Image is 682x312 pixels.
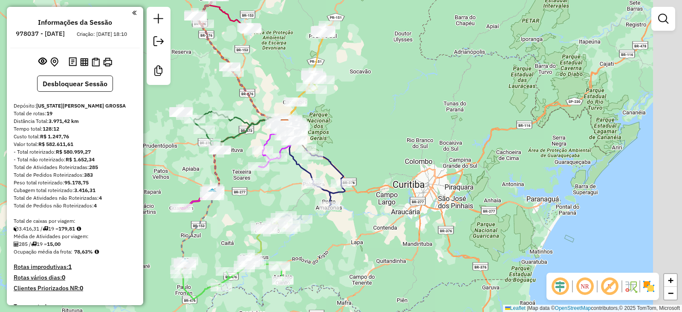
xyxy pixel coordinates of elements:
[14,156,136,163] div: - Total não roteirizado:
[527,305,528,311] span: |
[575,276,595,297] span: Ocultar NR
[14,233,136,240] div: Média de Atividades por viagem:
[66,156,95,163] strong: R$ 1.652,34
[555,305,591,311] a: OpenStreetMap
[14,242,19,247] i: Total de Atividades
[279,119,290,130] img: VIRGINIA PONTA GROSSA
[503,305,682,312] div: Map data © contributors,© 2025 TomTom, Microsoft
[14,125,136,133] div: Tempo total:
[550,276,570,297] span: Ocultar deslocamento
[62,274,65,281] strong: 0
[40,133,69,140] strong: R$ 1.247,76
[150,10,167,29] a: Nova sessão e pesquisa
[58,225,75,232] strong: 179,81
[56,149,91,155] strong: R$ 580.959,27
[219,62,240,71] div: Atividade não roteirizada - ANTONIO ISAIAS FERRE
[14,248,72,255] span: Ocupação média da frota:
[68,263,72,271] strong: 1
[67,55,78,69] button: Logs desbloquear sessão
[14,263,136,271] h4: Rotas improdutivas:
[14,163,136,171] div: Total de Atividades Roteirizadas:
[505,305,526,311] a: Leaflet
[31,242,37,247] i: Total de rotas
[64,179,89,186] strong: 95.178,75
[94,202,97,209] strong: 4
[49,118,79,124] strong: 3.971,42 km
[668,288,673,298] span: −
[80,284,83,292] strong: 0
[179,258,191,269] img: PA Mallet
[14,225,136,233] div: 3.416,31 / 19 =
[150,62,167,82] a: Criar modelo
[14,194,136,202] div: Total de Atividades não Roteirizadas:
[14,285,136,292] h4: Clientes Priorizados NR:
[46,110,52,117] strong: 19
[38,18,112,26] h4: Informações da Sessão
[95,249,99,254] em: Média calculada utilizando a maior ocupação (%Peso ou %Cubagem) de cada rota da sessão. Rotas cro...
[14,240,136,248] div: 285 / 19 =
[14,117,136,125] div: Distância Total:
[150,33,167,52] a: Exportar sessão
[14,202,136,210] div: Total de Pedidos não Roteirizados:
[90,56,101,68] button: Visualizar Romaneio
[14,133,136,140] div: Custo total:
[43,226,48,231] i: Total de rotas
[624,280,638,293] img: Fluxo de ruas
[668,275,673,286] span: +
[14,187,136,194] div: Cubagem total roteirizado:
[655,10,672,27] a: Exibir filtros
[38,141,73,147] strong: R$ 582.611,61
[16,30,65,38] h6: 978037 - [DATE]
[84,172,93,178] strong: 383
[664,287,677,300] a: Zoom out
[74,248,93,255] strong: 78,63%
[14,226,19,231] i: Cubagem total roteirizado
[49,55,60,69] button: Centralizar mapa no depósito ou ponto de apoio
[89,164,98,170] strong: 285
[14,179,136,187] div: Peso total roteirizado:
[14,303,136,310] h4: Transportadoras
[36,102,126,109] strong: [US_STATE][PERSON_NAME] GROSSA
[14,148,136,156] div: - Total roteirizado:
[74,187,95,193] strong: 3.416,31
[37,55,49,69] button: Exibir sessão original
[599,276,620,297] span: Exibir rótulo
[642,280,656,293] img: Exibir/Ocultar setores
[14,171,136,179] div: Total de Pedidos Roteirizados:
[99,195,102,201] strong: 4
[664,274,677,287] a: Zoom in
[132,8,136,17] a: Clique aqui para minimizar o painel
[14,217,136,225] div: Total de caixas por viagem:
[101,56,114,68] button: Imprimir Rotas
[43,125,59,132] strong: 128:12
[37,76,113,92] button: Desbloquear Sessão
[73,30,130,38] div: Criação: [DATE] 18:10
[223,68,244,77] div: Atividade não roteirizada - RESTAURANTE BETIM
[207,188,218,199] img: PA Irati
[77,226,81,231] i: Meta Caixas/viagem: 1,00 Diferença: 178,81
[219,63,240,71] div: Atividade não roteirizada - 53.076.560 ROSECLER
[78,56,90,67] button: Visualizar relatório de Roteirização
[14,110,136,117] div: Total de rotas:
[14,274,136,281] h4: Rotas vários dias:
[14,102,136,110] div: Depósito:
[14,140,136,148] div: Valor total:
[47,241,61,247] strong: 15,00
